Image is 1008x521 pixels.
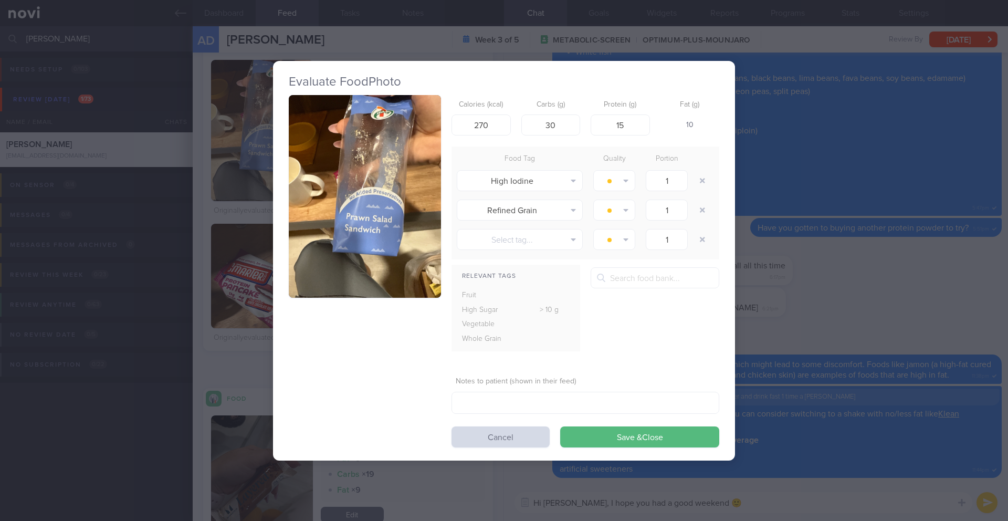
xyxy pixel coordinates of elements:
label: Calories (kcal) [456,100,507,110]
div: > 10 g [519,303,581,318]
input: Search food bank... [591,267,719,288]
input: 1.0 [646,229,688,250]
div: Vegetable [451,317,519,332]
button: Cancel [451,426,550,447]
label: Carbs (g) [526,100,576,110]
div: Food Tag [451,152,588,166]
div: 10 [660,114,720,137]
input: 250 [451,114,511,136]
label: Fat (g) [665,100,716,110]
div: Whole Grain [451,332,519,347]
input: 9 [591,114,650,136]
label: Notes to patient (shown in their feed) [456,377,715,387]
div: Fruit [451,288,519,303]
label: Protein (g) [595,100,646,110]
button: Save &Close [560,426,719,447]
h2: Evaluate Food Photo [289,74,719,90]
input: 1.0 [646,170,688,191]
input: 33 [521,114,581,136]
div: Portion [640,152,693,166]
input: 1.0 [646,200,688,221]
button: High Iodine [457,170,583,191]
button: Refined Grain [457,200,583,221]
div: Relevant Tags [451,270,580,283]
button: Select tag... [457,229,583,250]
div: Quality [588,152,640,166]
div: High Sugar [451,303,519,318]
